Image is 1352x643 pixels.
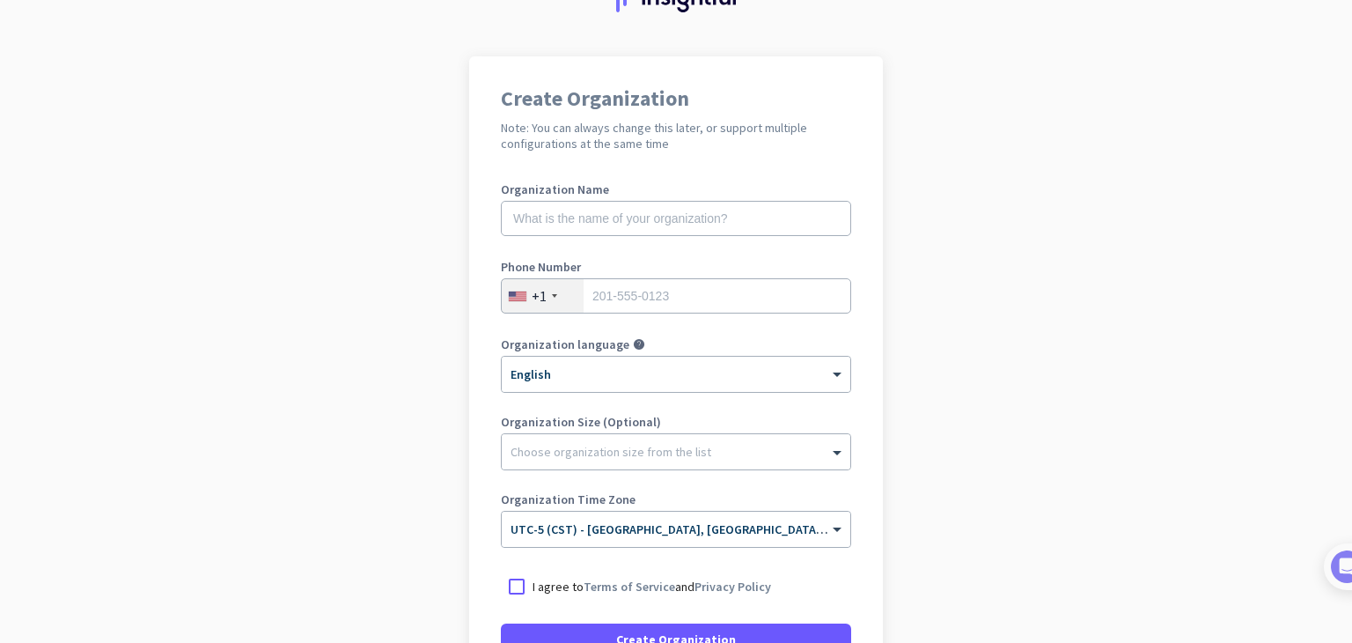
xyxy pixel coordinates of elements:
div: +1 [532,287,547,305]
label: Organization Time Zone [501,493,851,506]
a: Terms of Service [584,579,675,595]
i: help [633,338,645,351]
input: What is the name of your organization? [501,201,851,236]
p: I agree to and [533,578,771,595]
a: Privacy Policy [694,579,771,595]
h1: Create Organization [501,88,851,109]
label: Organization language [501,338,629,351]
label: Organization Size (Optional) [501,416,851,428]
label: Organization Name [501,183,851,196]
label: Phone Number [501,261,851,273]
input: 201-555-0123 [501,278,851,314]
h2: Note: You can always change this later, or support multiple configurations at the same time [501,120,851,152]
